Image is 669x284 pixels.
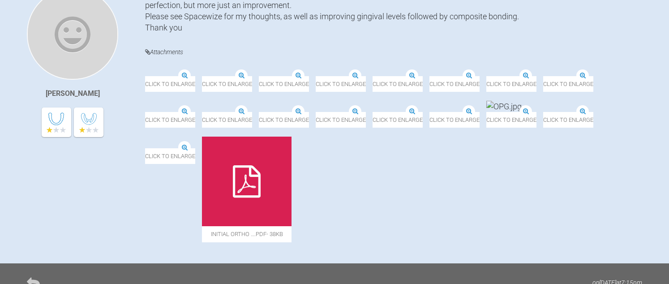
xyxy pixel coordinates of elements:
[316,76,366,92] span: Click to enlarge
[259,76,309,92] span: Click to enlarge
[486,112,536,128] span: Click to enlarge
[429,76,480,92] span: Click to enlarge
[316,112,366,128] span: Click to enlarge
[145,112,195,128] span: Click to enlarge
[46,88,100,99] div: [PERSON_NAME]
[145,76,195,92] span: Click to enlarge
[202,76,252,92] span: Click to enlarge
[373,112,423,128] span: Click to enlarge
[259,112,309,128] span: Click to enlarge
[543,76,593,92] span: Click to enlarge
[373,76,423,92] span: Click to enlarge
[202,226,292,242] span: Initial ortho ….pdf - 38KB
[145,47,642,58] h4: Attachments
[486,76,536,92] span: Click to enlarge
[429,112,480,128] span: Click to enlarge
[543,112,593,128] span: Click to enlarge
[145,148,195,164] span: Click to enlarge
[486,101,522,112] img: OPG.jpg
[202,112,252,128] span: Click to enlarge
